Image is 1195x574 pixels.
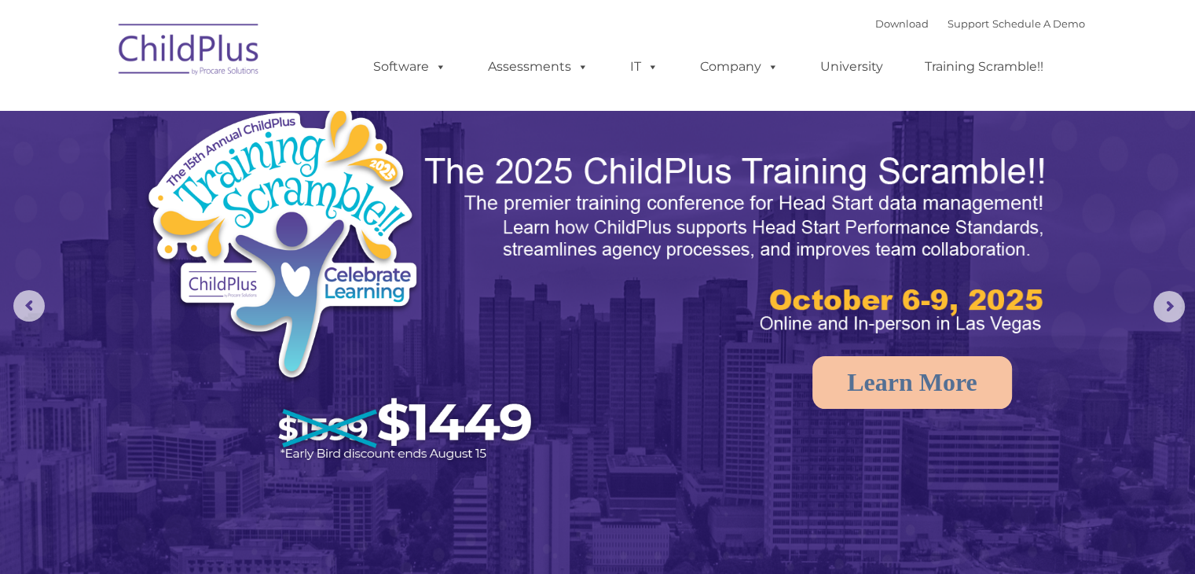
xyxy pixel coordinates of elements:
a: Company [684,51,794,83]
img: ChildPlus by Procare Solutions [111,13,268,91]
a: Training Scramble!! [909,51,1059,83]
a: University [805,51,899,83]
a: IT [614,51,674,83]
a: Learn More [812,356,1012,409]
a: Assessments [472,51,604,83]
a: Support [948,17,989,30]
a: Schedule A Demo [992,17,1085,30]
a: Software [357,51,462,83]
font: | [875,17,1085,30]
a: Download [875,17,929,30]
